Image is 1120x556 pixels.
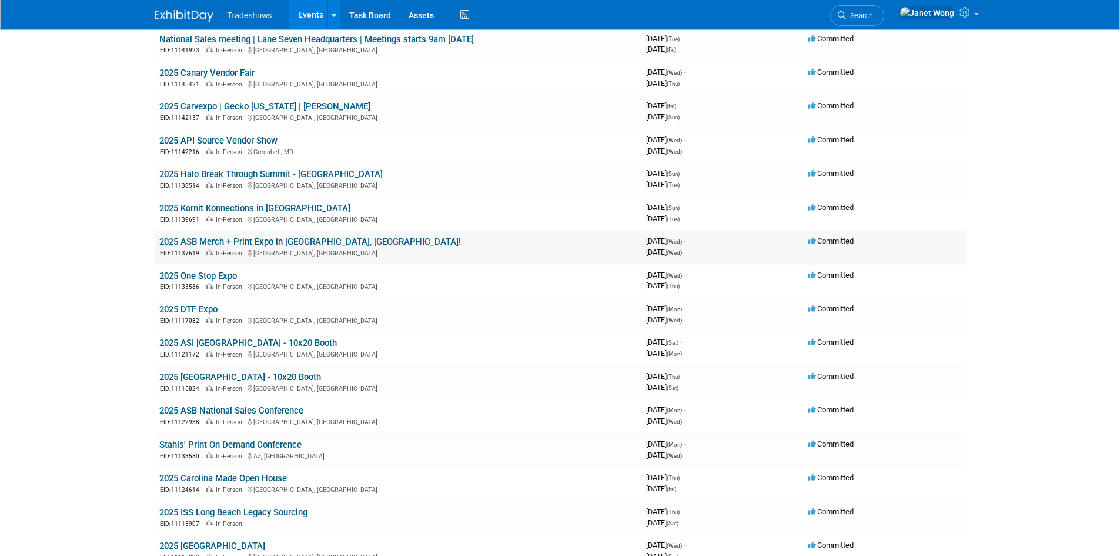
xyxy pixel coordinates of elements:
span: - [684,304,686,313]
span: (Thu) [667,475,680,481]
span: In-Person [216,486,246,494]
span: Committed [808,101,854,110]
span: In-Person [216,351,246,358]
span: [DATE] [646,315,682,324]
span: Committed [808,135,854,144]
span: [DATE] [646,214,680,223]
span: [DATE] [646,541,686,550]
div: [GEOGRAPHIC_DATA], [GEOGRAPHIC_DATA] [159,417,637,427]
div: [GEOGRAPHIC_DATA], [GEOGRAPHIC_DATA] [159,79,637,89]
span: - [684,271,686,279]
div: [GEOGRAPHIC_DATA], [GEOGRAPHIC_DATA] [159,180,637,190]
span: [DATE] [646,101,680,110]
span: [DATE] [646,383,678,392]
span: (Sun) [667,171,680,177]
span: (Wed) [667,418,682,425]
span: [DATE] [646,147,682,155]
span: [DATE] [646,405,686,414]
span: [DATE] [646,135,686,144]
img: Janet Wong [900,6,955,19]
span: Committed [808,169,854,178]
span: (Wed) [667,542,682,549]
span: EID: 11133586 [160,284,204,290]
span: (Sat) [667,339,678,346]
div: [GEOGRAPHIC_DATA], [GEOGRAPHIC_DATA] [159,349,637,359]
img: In-Person Event [206,283,213,289]
div: [GEOGRAPHIC_DATA], [GEOGRAPHIC_DATA] [159,112,637,122]
img: In-Person Event [206,182,213,188]
span: In-Person [216,452,246,460]
a: National Sales meeting | Lane Seven Headquarters | Meetings starts 9am [DATE] [159,34,474,45]
span: Committed [808,271,854,279]
a: 2025 [GEOGRAPHIC_DATA] [159,541,265,551]
span: In-Person [216,148,246,156]
span: - [681,473,683,482]
a: 2025 Carolina Made Open House [159,473,287,484]
img: In-Person Event [206,148,213,154]
div: [GEOGRAPHIC_DATA], [GEOGRAPHIC_DATA] [159,315,637,325]
a: 2025 ASB National Sales Conference [159,405,303,416]
span: [DATE] [646,68,686,76]
span: (Thu) [667,283,680,289]
img: In-Person Event [206,81,213,86]
img: In-Person Event [206,46,213,52]
a: 2025 Halo Break Through Summit - [GEOGRAPHIC_DATA] [159,169,383,179]
img: In-Person Event [206,317,213,323]
div: [GEOGRAPHIC_DATA], [GEOGRAPHIC_DATA] [159,484,637,494]
img: In-Person Event [206,385,213,391]
span: In-Person [216,182,246,189]
span: (Tue) [667,36,680,42]
span: (Mon) [667,407,682,414]
span: - [684,405,686,414]
span: In-Person [216,249,246,257]
span: [DATE] [646,349,682,358]
div: AZ, [GEOGRAPHIC_DATA] [159,451,637,461]
div: [GEOGRAPHIC_DATA], [GEOGRAPHIC_DATA] [159,383,637,393]
span: EID: 11141923 [160,47,204,54]
span: Committed [808,338,854,347]
span: (Fri) [667,486,676,492]
span: [DATE] [646,271,686,279]
span: - [684,541,686,550]
span: (Sun) [667,114,680,121]
a: Stahls' Print On Demand Conference [159,440,302,450]
span: - [681,372,683,381]
span: Committed [808,372,854,381]
span: [DATE] [646,79,680,88]
span: (Mon) [667,441,682,448]
span: (Wed) [667,137,682,144]
span: (Fri) [667,103,676,109]
span: (Wed) [667,452,682,459]
span: Committed [808,203,854,212]
span: Committed [808,507,854,516]
span: EID: 11121172 [160,351,204,358]
span: (Wed) [667,272,682,279]
span: EID: 11137619 [160,250,204,257]
span: EID: 11122938 [160,419,204,425]
span: - [684,440,686,448]
span: (Wed) [667,238,682,245]
span: Committed [808,34,854,43]
span: (Wed) [667,317,682,324]
div: [GEOGRAPHIC_DATA], [GEOGRAPHIC_DATA] [159,281,637,291]
span: [DATE] [646,304,686,313]
span: In-Person [216,283,246,291]
span: [DATE] [646,34,683,43]
span: [DATE] [646,112,680,121]
span: Committed [808,237,854,245]
span: - [684,237,686,245]
span: Committed [808,473,854,482]
a: 2025 One Stop Expo [159,271,237,281]
img: In-Person Event [206,114,213,120]
span: [DATE] [646,507,683,516]
span: Committed [808,541,854,550]
span: EID: 11138514 [160,182,204,189]
span: [DATE] [646,518,678,527]
span: In-Person [216,46,246,54]
span: [DATE] [646,372,683,381]
span: EID: 11145421 [160,81,204,88]
span: In-Person [216,520,246,528]
span: In-Person [216,114,246,122]
span: Tradeshows [228,11,272,20]
span: Committed [808,405,854,414]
